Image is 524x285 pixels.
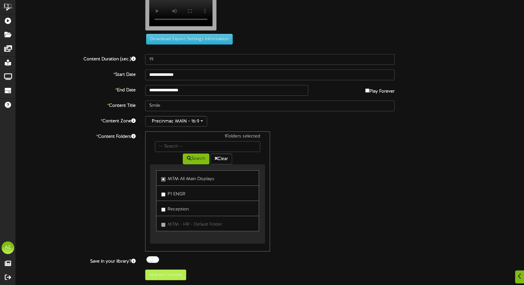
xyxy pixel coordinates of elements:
[365,85,395,95] label: Play Forever
[161,192,165,197] input: P1 ENGR
[11,54,140,63] label: Content Duration (sec.)
[161,189,185,197] label: P1 ENGR
[211,154,232,164] button: Clear
[11,70,140,78] label: Start Date
[161,177,165,181] input: MTM All Main Displays
[155,141,260,152] input: -- Search --
[11,116,140,124] label: Content Zone
[161,204,189,213] label: Reception
[11,131,140,140] label: Content Folders
[183,154,209,164] button: Search
[143,37,233,41] a: Download Export Settings Information
[161,174,214,182] label: MTM All Main Displays
[168,222,222,227] span: MTM - HR - Default Folder
[145,270,186,280] button: Upload Content
[150,133,265,141] div: 1 Folders selected
[11,100,140,109] label: Content Title
[161,223,165,227] input: MTM - HR - Default Folder
[145,100,395,111] input: Title of this Content
[2,241,14,254] div: AE
[161,208,165,212] input: Reception
[11,85,140,94] label: End Date
[365,88,369,93] input: Play Forever
[146,34,233,45] button: Download Export Settings Information
[11,256,140,265] label: Save in your library?
[145,116,207,127] button: Precinmac MAIN - 16:9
